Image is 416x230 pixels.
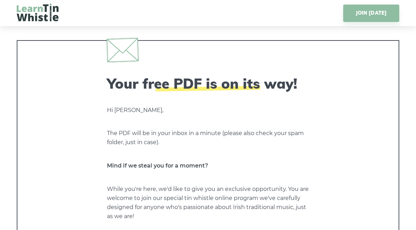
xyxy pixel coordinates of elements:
[17,3,59,21] img: LearnTinWhistle.com
[107,106,309,115] p: Hi [PERSON_NAME],
[107,185,309,221] p: While you're here, we'd like to give you an exclusive opportunity. You are welcome to join our sp...
[107,75,309,92] h2: Your free PDF is on its way!
[343,5,399,22] a: JOIN [DATE]
[107,38,139,62] img: envelope.svg
[107,162,208,169] strong: Mind if we steal you for a moment?
[107,129,309,147] p: The PDF will be in your inbox in a minute (please also check your spam folder, just in case).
